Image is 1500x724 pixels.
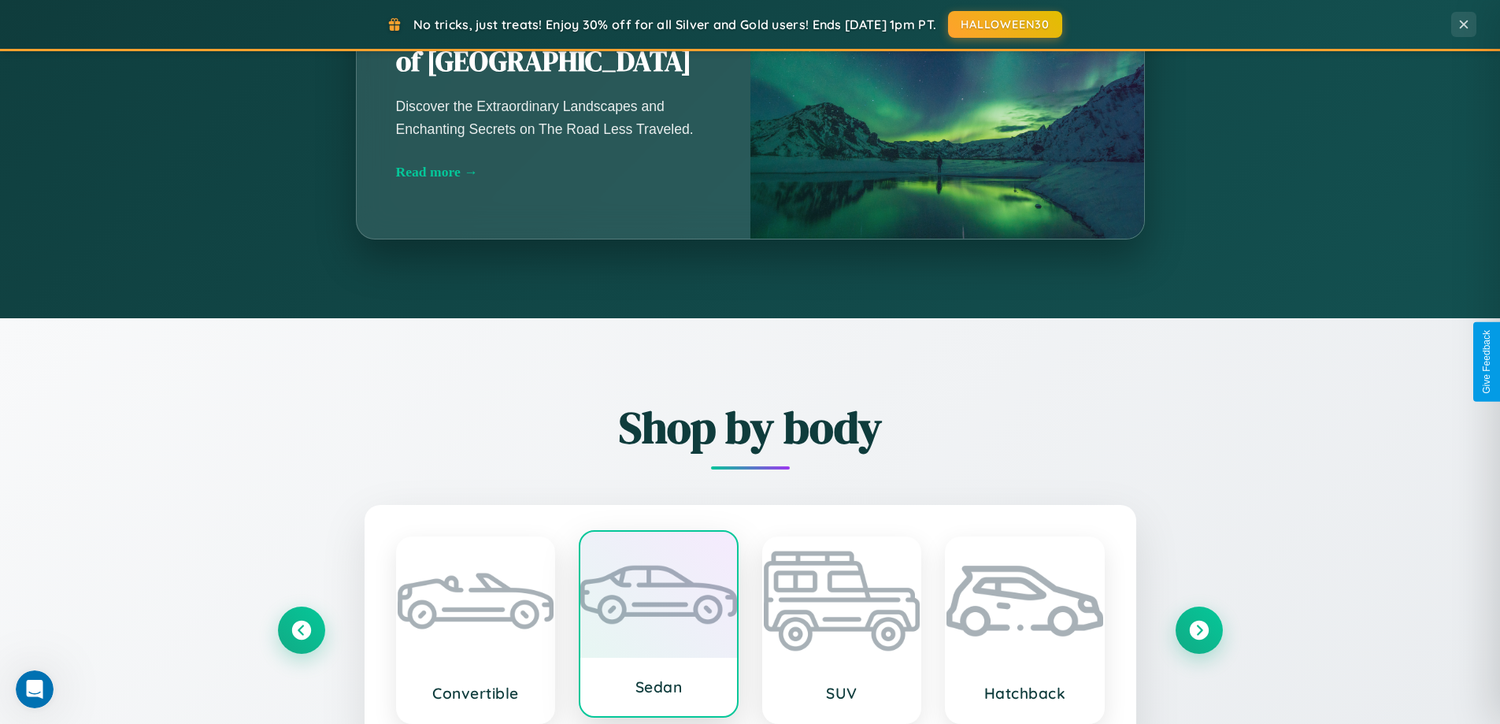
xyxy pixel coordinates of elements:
h3: Sedan [596,678,721,696]
h3: Hatchback [962,684,1087,703]
div: Give Feedback [1481,330,1492,394]
span: No tricks, just treats! Enjoy 30% off for all Silver and Gold users! Ends [DATE] 1pm PT. [413,17,936,32]
h2: Unearthing the Mystique of [GEOGRAPHIC_DATA] [396,8,711,80]
div: Read more → [396,164,711,180]
h2: Shop by body [278,397,1223,458]
h3: Convertible [413,684,539,703]
h3: SUV [780,684,905,703]
iframe: Intercom live chat [16,670,54,708]
p: Discover the Extraordinary Landscapes and Enchanting Secrets on The Road Less Traveled. [396,95,711,139]
button: HALLOWEEN30 [948,11,1062,38]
